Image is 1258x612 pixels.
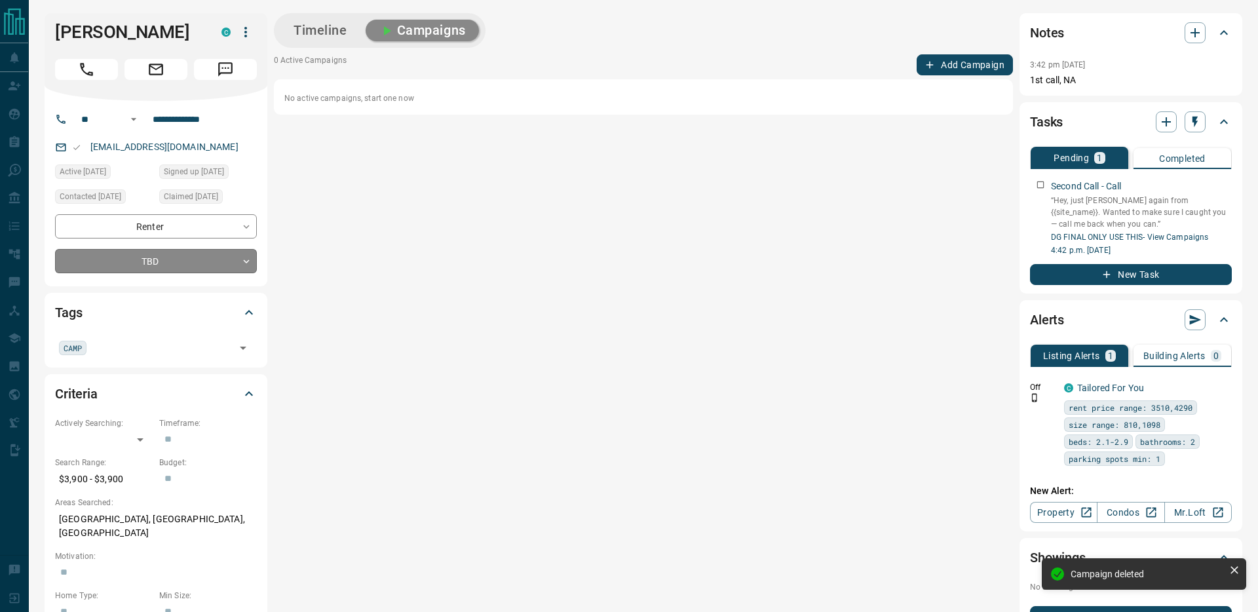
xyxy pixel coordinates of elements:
[1030,106,1232,138] div: Tasks
[1030,484,1232,498] p: New Alert:
[1054,153,1089,163] p: Pending
[1051,195,1232,230] p: “Hey, just [PERSON_NAME] again from {{site_name}}. Wanted to make sure I caught you — call me bac...
[55,297,257,328] div: Tags
[1143,351,1206,360] p: Building Alerts
[124,59,187,80] span: Email
[1071,569,1224,579] div: Campaign deleted
[1064,383,1073,392] div: condos.ca
[55,497,257,508] p: Areas Searched:
[60,190,121,203] span: Contacted [DATE]
[1069,452,1160,465] span: parking spots min: 1
[126,111,142,127] button: Open
[55,22,202,43] h1: [PERSON_NAME]
[1030,73,1232,87] p: 1st call, NA
[1108,351,1113,360] p: 1
[1069,418,1160,431] span: size range: 810,1098
[1213,351,1219,360] p: 0
[1043,351,1100,360] p: Listing Alerts
[159,417,257,429] p: Timeframe:
[55,214,257,239] div: Renter
[1030,547,1086,568] h2: Showings
[1159,154,1206,163] p: Completed
[1030,264,1232,285] button: New Task
[284,92,1002,104] p: No active campaigns, start one now
[72,143,81,152] svg: Email Valid
[1030,22,1064,43] h2: Notes
[55,457,153,469] p: Search Range:
[159,457,257,469] p: Budget:
[1030,60,1086,69] p: 3:42 pm [DATE]
[1069,435,1128,448] span: beds: 2.1-2.9
[1030,17,1232,48] div: Notes
[1069,401,1192,414] span: rent price range: 3510,4290
[1030,111,1063,132] h2: Tasks
[280,20,360,41] button: Timeline
[1030,381,1056,393] p: Off
[55,383,98,404] h2: Criteria
[1051,244,1232,256] p: 4:42 p.m. [DATE]
[1140,435,1195,448] span: bathrooms: 2
[164,165,224,178] span: Signed up [DATE]
[164,190,218,203] span: Claimed [DATE]
[221,28,231,37] div: condos.ca
[55,164,153,183] div: Mon Oct 06 2025
[159,590,257,602] p: Min Size:
[274,54,347,75] p: 0 Active Campaigns
[1051,180,1121,193] p: Second Call - Call
[55,508,257,544] p: [GEOGRAPHIC_DATA], [GEOGRAPHIC_DATA], [GEOGRAPHIC_DATA]
[159,164,257,183] div: Mon Oct 06 2025
[55,302,82,323] h2: Tags
[55,550,257,562] p: Motivation:
[55,189,153,208] div: Mon Oct 06 2025
[55,469,153,490] p: $3,900 - $3,900
[234,339,252,357] button: Open
[64,341,82,354] span: CAMP
[917,54,1013,75] button: Add Campaign
[194,59,257,80] span: Message
[1030,581,1232,593] p: No showings booked
[55,249,257,273] div: TBD
[1097,502,1164,523] a: Condos
[1030,393,1039,402] svg: Push Notification Only
[55,59,118,80] span: Call
[1097,153,1102,163] p: 1
[1077,383,1144,393] a: Tailored For You
[1030,502,1097,523] a: Property
[366,20,479,41] button: Campaigns
[159,189,257,208] div: Mon Oct 06 2025
[1030,542,1232,573] div: Showings
[1030,309,1064,330] h2: Alerts
[90,142,238,152] a: [EMAIL_ADDRESS][DOMAIN_NAME]
[55,590,153,602] p: Home Type:
[1030,304,1232,335] div: Alerts
[1164,502,1232,523] a: Mr.Loft
[1051,233,1208,242] a: DG FINAL ONLY USE THIS- View Campaigns
[55,378,257,410] div: Criteria
[60,165,106,178] span: Active [DATE]
[55,417,153,429] p: Actively Searching:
